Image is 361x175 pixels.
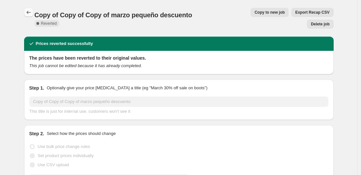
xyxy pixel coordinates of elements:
[254,10,285,15] span: Copy to new job
[38,162,69,167] span: Use CSV upload
[251,8,289,17] button: Copy to new job
[41,21,57,26] span: Reverted
[311,22,329,27] span: Delete job
[291,8,333,17] button: Export Recap CSV
[29,96,328,107] input: 30% off holiday sale
[35,11,192,19] span: Copy of Copy of Copy of marzo pequeño descuento
[29,109,130,114] span: This title is just for internal use, customers won't see it
[38,144,90,149] span: Use bulk price change rules
[36,40,93,47] h2: Prices reverted successfully
[47,130,116,137] p: Select how the prices should change
[29,63,142,68] i: This job cannot be edited because it has already completed.
[29,130,44,137] h2: Step 2.
[307,20,333,29] button: Delete job
[29,55,328,61] h2: The prices have been reverted to their original values.
[38,153,94,158] span: Set product prices individually
[29,85,44,91] h2: Step 1.
[47,85,207,91] p: Optionally give your price [MEDICAL_DATA] a title (eg "March 30% off sale on boots")
[24,8,33,17] button: Price change jobs
[295,10,329,15] span: Export Recap CSV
